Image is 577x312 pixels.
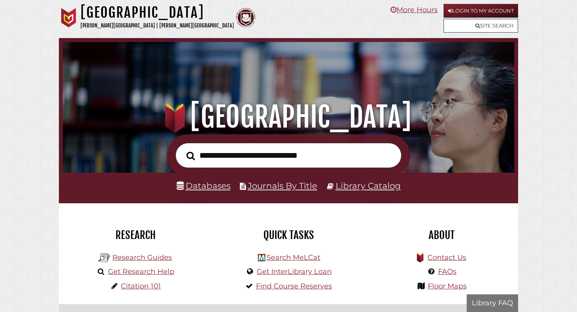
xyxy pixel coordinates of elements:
h1: [GEOGRAPHIC_DATA] [80,4,234,21]
a: Library Catalog [336,181,401,191]
a: Contact Us [427,253,466,262]
img: Calvin Theological Seminary [236,8,256,27]
a: Get Research Help [108,267,174,276]
a: Get InterLibrary Loan [257,267,332,276]
p: [PERSON_NAME][GEOGRAPHIC_DATA] | [PERSON_NAME][GEOGRAPHIC_DATA] [80,21,234,30]
a: More Hours [391,5,438,14]
a: Research Guides [112,253,172,262]
h2: Research [65,228,206,242]
i: Search [186,151,195,161]
a: Site Search [444,19,518,33]
button: Search [183,149,199,162]
img: Hekman Library Logo [99,252,110,264]
a: Find Course Reserves [256,282,332,290]
a: FAQs [438,267,456,276]
a: Citation 101 [121,282,161,290]
h1: [GEOGRAPHIC_DATA] [71,100,506,134]
h2: Quick Tasks [218,228,359,242]
img: Calvin University [59,8,79,27]
a: Search MeLCat [267,253,320,262]
a: Login to My Account [444,4,518,18]
h2: About [371,228,512,242]
a: Floor Maps [428,282,467,290]
a: Journals By Title [248,181,317,191]
img: Hekman Library Logo [258,254,265,261]
a: Databases [177,181,230,191]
